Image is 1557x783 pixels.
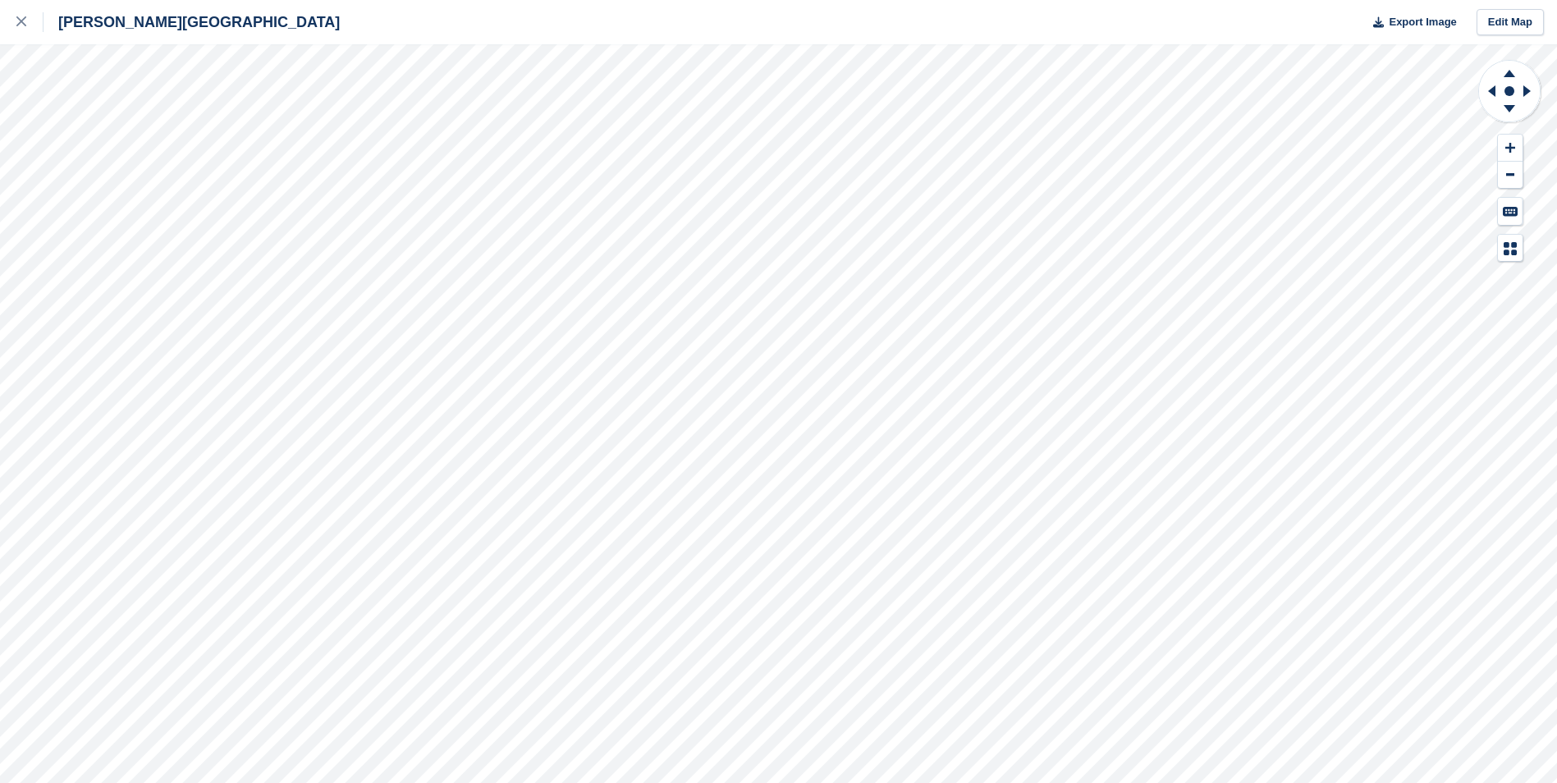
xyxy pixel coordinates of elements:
a: Edit Map [1477,9,1544,36]
button: Zoom In [1498,135,1523,162]
div: [PERSON_NAME][GEOGRAPHIC_DATA] [44,12,340,32]
span: Export Image [1389,14,1456,30]
button: Zoom Out [1498,162,1523,189]
button: Keyboard Shortcuts [1498,198,1523,225]
button: Export Image [1363,9,1457,36]
button: Map Legend [1498,235,1523,262]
